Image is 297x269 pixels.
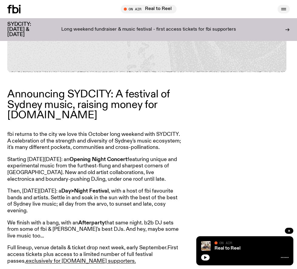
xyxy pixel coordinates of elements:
h3: SYDCITY: [DATE] & [DATE] [7,22,46,37]
p: Long weekend fundraiser & music festival - first access tickets for fbi supporters [61,27,236,32]
p: Starting [DATE][DATE]: an featuring unique and experimental music from the furthest-flung and sha... [7,156,182,183]
span: On Air [219,241,232,245]
p: fbi returns to the city we love this October long weekend with SYDCITY. A celebration of the stre... [7,131,182,151]
p: Announcing SYDCITY: A festival of Sydney music, raising money for [DOMAIN_NAME] [7,89,182,120]
button: On AirReal to Reel [121,5,177,13]
p: Then, [DATE][DATE]: a , with a host of fbi favourite bands and artists. Settle in and soak in the... [7,188,182,214]
strong: Afterparty [78,220,105,226]
a: exclusively for [DOMAIN_NAME] supporters. [26,258,136,264]
p: Full lineup, venue details & ticket drop next week, early September. First access tickets plus ac... [7,245,182,264]
p: We finish with a bang, with an that same night. b2b DJ sets from some of fbi & [PERSON_NAME]'s be... [7,220,182,240]
img: Jasper Craig Adams holds a vintage camera to his eye, obscuring his face. He is wearing a grey ju... [201,241,211,251]
strong: Opening Night Concert [69,157,127,162]
a: Real to Reel [214,246,241,251]
strong: Day>Night Festival [61,188,109,194]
